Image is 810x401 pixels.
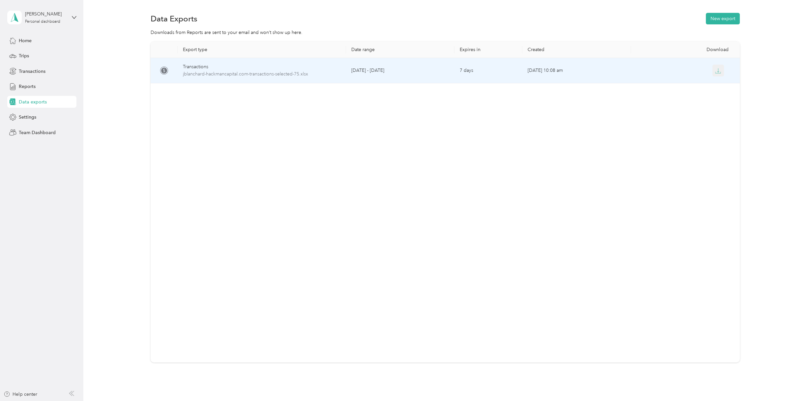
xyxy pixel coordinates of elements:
[19,68,45,75] span: Transactions
[522,42,631,58] th: Created
[454,42,522,58] th: Expires in
[25,11,66,17] div: [PERSON_NAME]
[19,99,47,105] span: Data exports
[151,15,197,22] h1: Data Exports
[636,47,735,52] div: Download
[773,364,810,401] iframe: Everlance-gr Chat Button Frame
[183,63,341,71] div: Transactions
[183,71,341,78] span: jblanchard-hackmancapital.com-transactions-selected-75.xlsx
[346,58,455,83] td: [DATE] - [DATE]
[19,129,56,136] span: Team Dashboard
[178,42,346,58] th: Export type
[25,20,60,24] div: Personal dashboard
[19,37,32,44] span: Home
[19,114,36,121] span: Settings
[454,58,522,83] td: 7 days
[151,29,740,36] div: Downloads from Reports are sent to your email and won’t show up here.
[706,13,740,24] button: New export
[346,42,455,58] th: Date range
[19,83,36,90] span: Reports
[19,52,29,59] span: Trips
[522,58,631,83] td: [DATE] 10:08 am
[4,391,37,398] button: Help center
